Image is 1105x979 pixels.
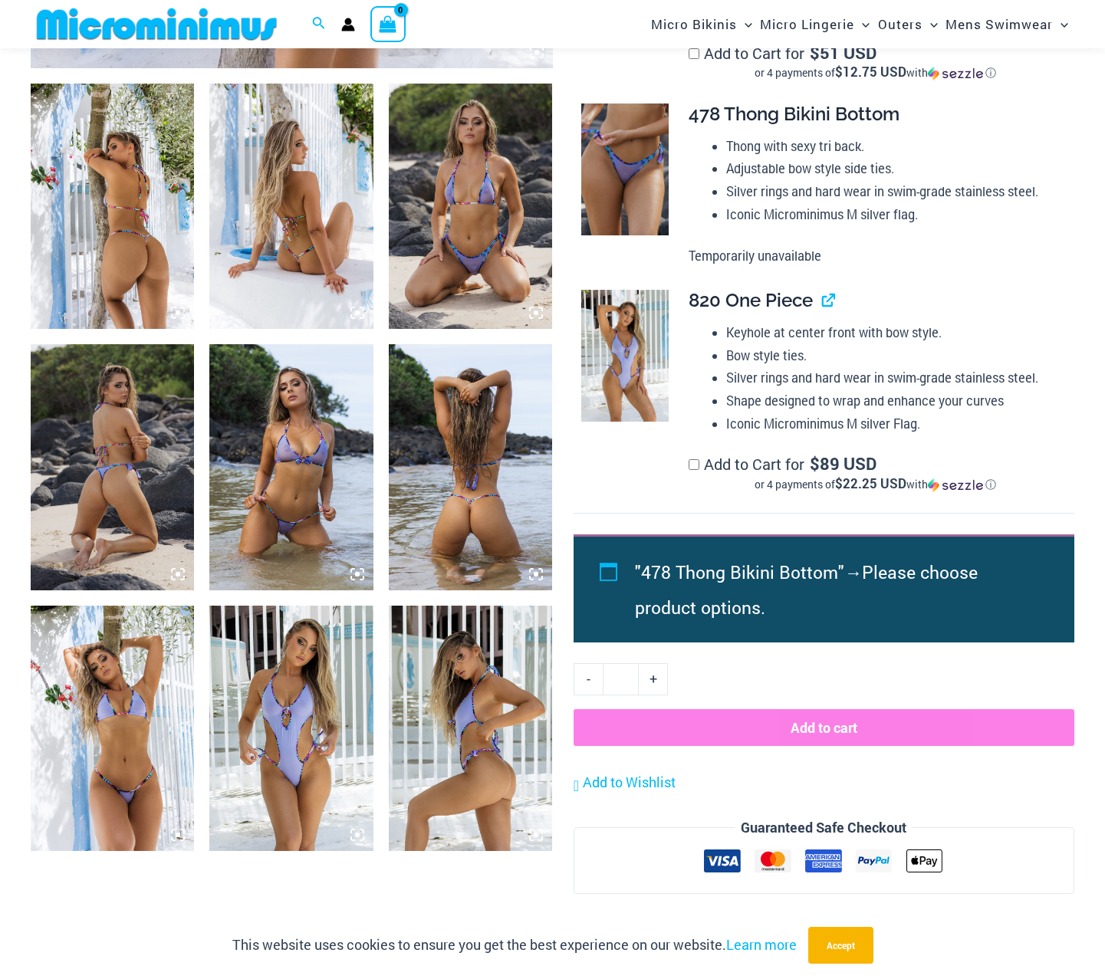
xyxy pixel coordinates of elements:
div: or 4 payments of$22.25 USDwithSezzle Click to learn more about Sezzle [689,477,1061,492]
span: Mens Swimwear [945,5,1053,44]
legend: Guaranteed Safe Checkout [735,816,913,839]
span: 89 USD [810,456,876,471]
span: $12.75 USD [835,63,906,80]
p: Temporarily unavailable [689,245,1061,268]
span: Menu Toggle [737,5,752,44]
a: View Shopping Cart, empty [370,6,406,41]
li: Bow style ties. [726,344,1062,367]
a: + [639,663,668,695]
label: Add to Cart for [689,43,1061,81]
li: Iconic Microminimus M silver flag. [726,203,1062,226]
span: Please choose product options. [635,560,978,619]
p: This website uses cookies to ensure you get the best experience on our website. [232,934,797,957]
div: or 4 payments of with [689,477,1061,492]
a: Micro LingerieMenu ToggleMenu Toggle [756,5,873,44]
a: OutersMenu ToggleMenu Toggle [874,5,942,44]
span: Micro Lingerie [760,5,854,44]
nav: Site Navigation [645,2,1074,46]
li: Thong with sexy tri back. [726,135,1062,158]
img: Havana Club Purple Multi 312 Top 451 Bottom [31,84,194,329]
input: Add to Cart for$51 USDor 4 payments of$12.75 USDwithSezzle Click to learn more about Sezzle [689,48,699,59]
a: Account icon link [341,18,355,31]
span: 478 Thong Bikini Bottom [689,103,899,125]
span: Outers [878,5,922,44]
li: Silver rings and hard wear in swim-grade stainless steel. [726,366,1062,389]
li: Keyhole at center front with bow style. [726,321,1062,344]
input: Add to Cart for$89 USDor 4 payments of$22.25 USDwithSezzle Click to learn more about Sezzle [689,459,699,470]
img: Havana Club Purple Multi 312 Top 451 Bottom [31,606,194,851]
img: Havana Club Purple Multi 312 Top 478 Bottom [389,84,552,329]
li: Iconic Microminimus M silver Flag. [726,412,1062,435]
span: 51 USD [810,45,876,61]
a: Micro BikinisMenu ToggleMenu Toggle [647,5,756,44]
span: Micro Bikinis [651,5,737,44]
span: 820 One Piece [689,289,813,311]
span: Menu Toggle [854,5,870,44]
input: Product quantity [603,663,639,695]
img: MM SHOP LOGO FLAT [31,7,283,41]
a: - [574,663,603,695]
li: Adjustable bow style side ties. [726,157,1062,180]
img: Sezzle [928,478,983,492]
label: Add to Cart for [689,454,1061,492]
div: or 4 payments of with [689,65,1061,80]
span: $ [810,452,820,475]
a: Mens SwimwearMenu ToggleMenu Toggle [942,5,1072,44]
img: Havana Club Purple Multi 321 Top 451 Bottom [389,344,552,590]
img: Havana Club Purple Multi 321 Top 451 Bottom [209,344,373,590]
div: or 4 payments of$12.75 USDwithSezzle Click to learn more about Sezzle [689,65,1061,80]
button: Add to cart [574,709,1074,746]
li: → [635,554,1039,625]
a: Learn more [726,935,797,954]
img: Havana Club Purple Multi 820 One Piece [389,606,552,851]
a: Search icon link [312,15,326,34]
img: Havana Club Purple Multi 820 One Piece [209,606,373,851]
img: Havana Club Purple Multi 478 Bottom [581,103,669,235]
button: Accept [808,927,873,964]
span: $ [810,41,820,64]
span: Menu Toggle [922,5,938,44]
img: Havana Club Purple Multi 312 Top 451 Bottom [209,84,373,329]
li: Silver rings and hard wear in swim-grade stainless steel. [726,180,1062,203]
img: Sezzle [928,67,983,80]
span: Menu Toggle [1053,5,1068,44]
li: Shape designed to wrap and enhance your curves [726,389,1062,412]
img: Havana Club Purple Multi 312 Top 478 Bottom [31,344,194,590]
span: Add to Wishlist [583,773,676,791]
a: Add to Wishlist [574,771,676,794]
span: $22.25 USD [835,475,906,492]
img: Havana Club Purple Multi 820 One Piece [581,290,669,422]
span: "478 Thong Bikini Bottom" [635,560,844,583]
